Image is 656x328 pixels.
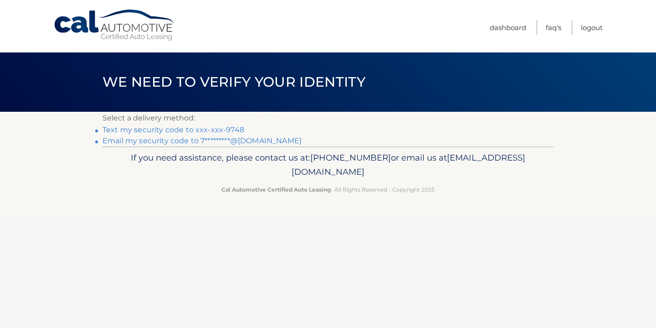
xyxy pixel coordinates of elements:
span: [PHONE_NUMBER] [310,152,391,163]
p: - All Rights Reserved - Copyright 2025 [108,185,548,194]
a: Logout [581,20,603,35]
p: Select a delivery method: [102,112,553,125]
p: If you need assistance, please contact us at: or email us at [108,151,548,180]
a: Dashboard [490,20,526,35]
a: FAQ's [546,20,561,35]
span: We need to verify your identity [102,73,365,90]
a: Email my security code to 7*********@[DOMAIN_NAME] [102,136,302,145]
strong: Cal Automotive Certified Auto Leasing [221,186,331,193]
a: Text my security code to xxx-xxx-9748 [102,125,244,134]
a: Cal Automotive [53,9,176,42]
